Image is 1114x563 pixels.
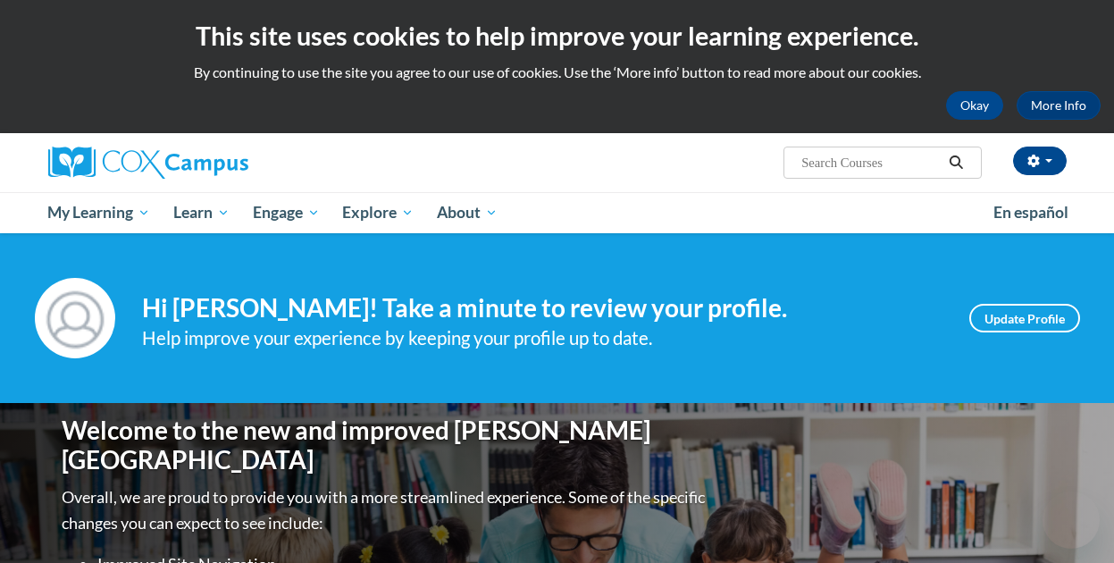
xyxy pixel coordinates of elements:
[37,192,163,233] a: My Learning
[342,202,414,223] span: Explore
[437,202,498,223] span: About
[142,324,942,353] div: Help improve your experience by keeping your profile up to date.
[142,293,942,324] h4: Hi [PERSON_NAME]! Take a minute to review your profile.
[969,304,1080,332] a: Update Profile
[62,416,709,475] h1: Welcome to the new and improved [PERSON_NAME][GEOGRAPHIC_DATA]
[241,192,331,233] a: Engage
[800,152,942,173] input: Search Courses
[1043,492,1100,549] iframe: Button to launch messaging window
[48,147,370,179] a: Cox Campus
[331,192,425,233] a: Explore
[13,18,1101,54] h2: This site uses cookies to help improve your learning experience.
[425,192,509,233] a: About
[35,278,115,358] img: Profile Image
[942,152,969,173] button: Search
[946,91,1003,120] button: Okay
[48,147,248,179] img: Cox Campus
[13,63,1101,82] p: By continuing to use the site you agree to our use of cookies. Use the ‘More info’ button to read...
[162,192,241,233] a: Learn
[35,192,1080,233] div: Main menu
[1017,91,1101,120] a: More Info
[982,194,1080,231] a: En español
[253,202,320,223] span: Engage
[62,484,709,536] p: Overall, we are proud to provide you with a more streamlined experience. Some of the specific cha...
[47,202,150,223] span: My Learning
[173,202,230,223] span: Learn
[993,203,1068,222] span: En español
[1013,147,1067,175] button: Account Settings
